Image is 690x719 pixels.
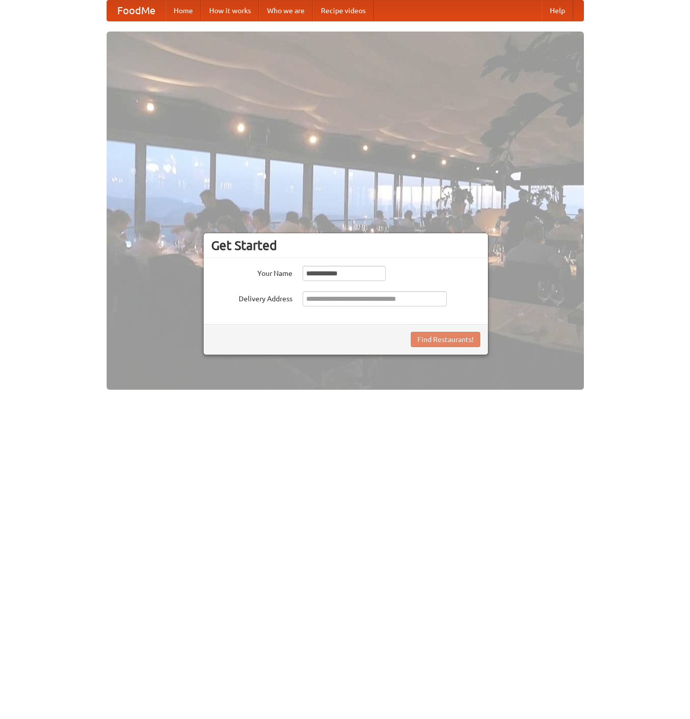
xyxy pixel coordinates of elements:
[107,1,166,21] a: FoodMe
[211,291,292,304] label: Delivery Address
[211,266,292,278] label: Your Name
[166,1,201,21] a: Home
[411,332,480,347] button: Find Restaurants!
[201,1,259,21] a: How it works
[313,1,374,21] a: Recipe videos
[211,238,480,253] h3: Get Started
[259,1,313,21] a: Who we are
[542,1,573,21] a: Help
